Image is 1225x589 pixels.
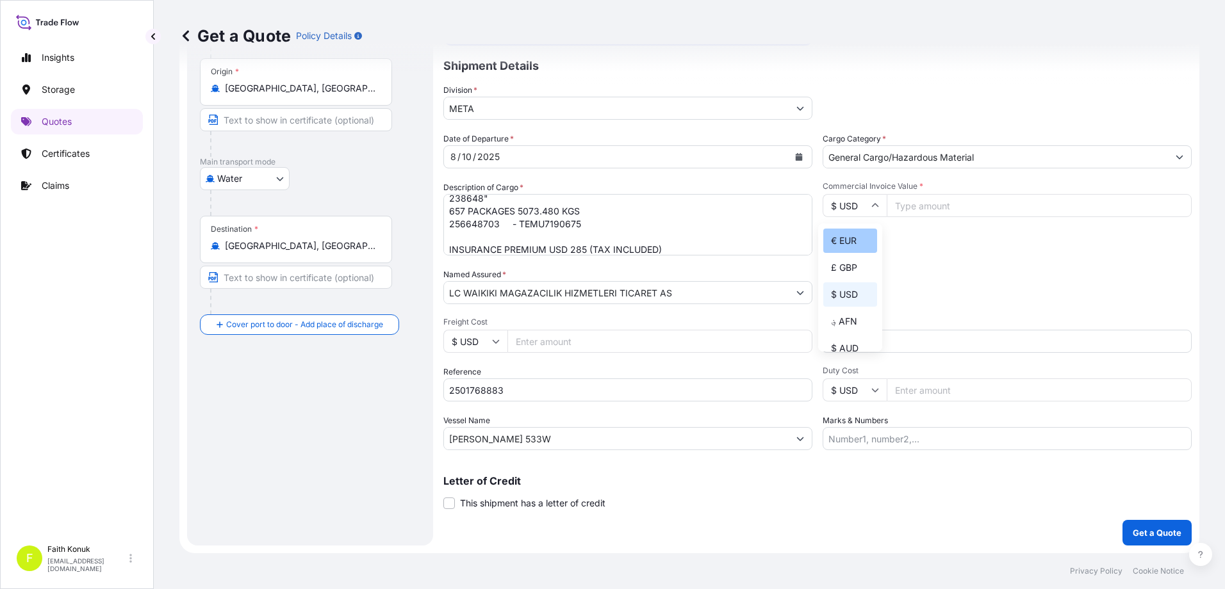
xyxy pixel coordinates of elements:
[11,141,143,166] a: Certificates
[444,281,789,304] input: Full name
[457,149,461,165] div: /
[823,414,888,427] label: Marks & Numbers
[42,83,75,96] p: Storage
[225,82,376,95] input: Origin
[443,181,523,194] label: Description of Cargo
[848,330,1192,353] input: Enter percentage
[789,427,812,450] button: Show suggestions
[42,179,69,192] p: Claims
[460,497,605,510] span: This shipment has a letter of credit
[443,133,514,145] span: Date of Departure
[823,255,877,280] div: £ GBP
[887,194,1192,217] input: Type amount
[789,97,812,120] button: Show suggestions
[1133,566,1184,576] a: Cookie Notice
[200,266,392,289] input: Text to appear on certificate
[789,147,809,167] button: Calendar
[443,84,477,97] label: Division
[823,145,1168,168] input: Select a commodity type
[11,77,143,102] a: Storage
[200,314,399,335] button: Cover port to door - Add place of discharge
[200,157,420,167] p: Main transport mode
[11,173,143,198] a: Claims
[226,318,383,331] span: Cover port to door - Add place of discharge
[476,149,501,165] div: year,
[444,427,789,450] input: Type to search vessel name or IMO
[1122,520,1192,545] button: Get a Quote
[823,229,877,253] div: € EUR
[47,557,127,572] p: [EMAIL_ADDRESS][DOMAIN_NAME]
[443,476,1192,486] p: Letter of Credit
[823,366,1192,376] span: Duty Cost
[42,51,74,64] p: Insights
[887,378,1192,401] input: Enter amount
[823,336,877,360] div: $ AUD
[1070,566,1122,576] a: Privacy Policy
[225,239,376,252] input: Destination
[507,330,812,353] input: Enter amount
[211,67,239,77] div: Origin
[26,552,33,565] span: F
[461,149,473,165] div: day,
[1133,526,1181,539] p: Get a Quote
[47,544,127,554] p: Faith Konuk
[42,115,72,128] p: Quotes
[789,281,812,304] button: Show suggestions
[443,268,506,281] label: Named Assured
[823,133,886,145] label: Cargo Category
[211,224,258,234] div: Destination
[443,317,812,327] span: Freight Cost
[823,309,877,334] div: ؋ AFN
[443,378,812,401] input: Your internal reference
[11,109,143,134] a: Quotes
[1168,145,1191,168] button: Show suggestions
[823,427,1192,450] input: Number1, number2,...
[200,108,392,131] input: Text to appear on certificate
[217,172,242,185] span: Water
[473,149,476,165] div: /
[823,181,1192,191] span: Commercial Invoice Value
[179,26,291,46] p: Get a Quote
[823,282,877,307] div: $ USD
[443,414,490,427] label: Vessel Name
[296,29,352,42] p: Policy Details
[449,149,457,165] div: month,
[42,147,90,160] p: Certificates
[444,97,789,120] input: Type to search division
[11,45,143,70] a: Insights
[200,167,290,190] button: Select transport
[443,366,481,378] label: Reference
